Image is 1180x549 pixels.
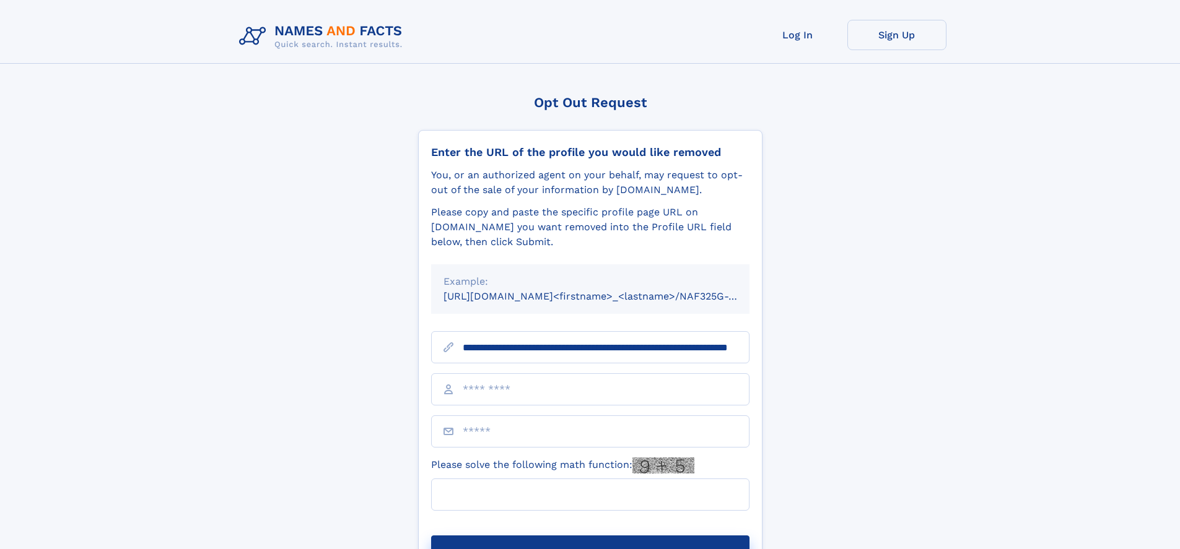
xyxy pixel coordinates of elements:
small: [URL][DOMAIN_NAME]<firstname>_<lastname>/NAF325G-xxxxxxxx [444,290,773,302]
label: Please solve the following math function: [431,457,694,473]
a: Log In [748,20,847,50]
div: Please copy and paste the specific profile page URL on [DOMAIN_NAME] you want removed into the Pr... [431,205,750,249]
div: Enter the URL of the profile you would like removed [431,145,750,159]
a: Sign Up [847,20,946,50]
div: Example: [444,274,737,289]
div: Opt Out Request [418,95,763,110]
img: Logo Names and Facts [234,20,413,53]
div: You, or an authorized agent on your behalf, may request to opt-out of the sale of your informatio... [431,168,750,197]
